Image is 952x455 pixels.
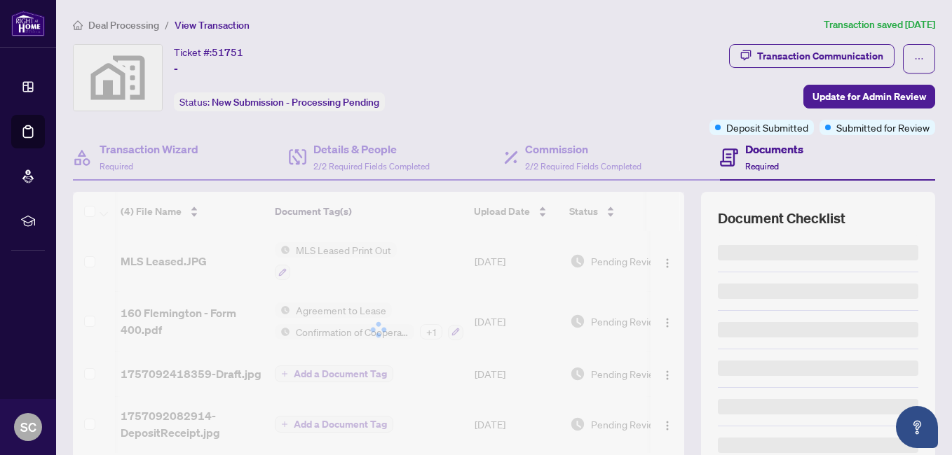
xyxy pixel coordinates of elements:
[174,92,385,111] div: Status:
[212,46,243,59] span: 51751
[313,161,430,171] span: 2/2 Required Fields Completed
[812,85,926,108] span: Update for Admin Review
[100,141,198,157] h4: Transaction Wizard
[803,85,935,108] button: Update for Admin Review
[824,17,935,33] article: Transaction saved [DATE]
[313,141,430,157] h4: Details & People
[896,406,938,448] button: Open asap
[729,44,895,68] button: Transaction Communication
[74,45,162,111] img: svg%3e
[525,161,641,171] span: 2/2 Required Fields Completed
[757,45,883,67] div: Transaction Communication
[175,19,250,31] span: View Transaction
[726,120,808,135] span: Deposit Submitted
[174,44,243,60] div: Ticket #:
[914,54,924,64] span: ellipsis
[212,96,379,108] span: New Submission - Processing Pending
[20,417,36,437] span: SC
[718,209,845,228] span: Document Checklist
[88,19,159,31] span: Deal Processing
[11,10,45,36] img: logo
[165,17,169,33] li: /
[73,20,83,30] span: home
[745,141,803,157] h4: Documents
[100,161,133,171] span: Required
[525,141,641,157] h4: Commission
[174,60,178,77] span: -
[836,120,930,135] span: Submitted for Review
[745,161,779,171] span: Required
